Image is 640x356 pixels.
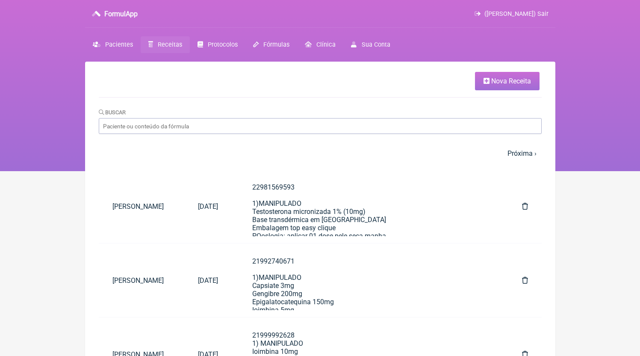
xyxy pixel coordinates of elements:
a: Pacientes [85,36,141,53]
span: Nova Receita [491,77,531,85]
a: Nova Receita [475,72,540,90]
span: Sua Conta [362,41,390,48]
a: [PERSON_NAME] [99,196,184,217]
a: Próxima › [507,149,537,157]
a: [DATE] [184,270,232,291]
span: Receitas [158,41,182,48]
div: 22981569593 1)MANIPULADO Testosterona micronizada 1% (10mg) Base transdérmica em [GEOGRAPHIC_DATA... [252,183,488,354]
a: Receitas [141,36,190,53]
span: Protocolos [208,41,238,48]
input: Paciente ou conteúdo da fórmula [99,118,542,134]
a: [DATE] [184,196,232,217]
span: ([PERSON_NAME]) Sair [484,10,549,18]
span: Clínica [316,41,336,48]
a: [PERSON_NAME] [99,270,184,291]
span: Fórmulas [263,41,289,48]
a: Protocolos [190,36,245,53]
a: Clínica [297,36,343,53]
a: Fórmulas [245,36,297,53]
span: Pacientes [105,41,133,48]
a: 229815695931)MANIPULADOTestosterona micronizada 1% (10mg)Base transdérmica em [GEOGRAPHIC_DATA]Em... [239,176,501,236]
h3: FormulApp [104,10,138,18]
label: Buscar [99,109,126,116]
a: 219927406711)MANIPULADOCapsiate 3mgGengibre 200mgEpigalatocatequina 150mgIoimbina 5mgPosologia to... [239,250,501,310]
div: 21992740671 1)MANIPULADO Capsiate 3mg Gengibre 200mg Epigalatocatequina 150mg Ioimbina 5mg Posolo... [252,257,488,355]
nav: pager [99,144,542,163]
a: ([PERSON_NAME]) Sair [475,10,548,18]
a: Sua Conta [343,36,398,53]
